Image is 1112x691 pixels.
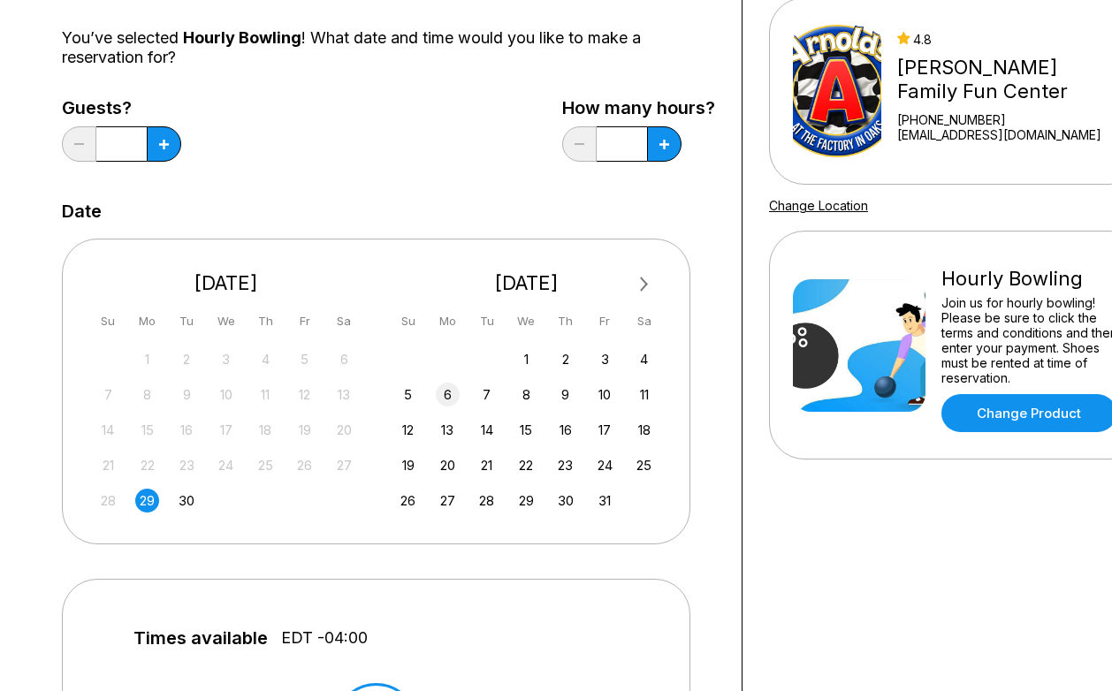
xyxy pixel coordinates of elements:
[135,309,159,333] div: Mo
[175,309,199,333] div: Tu
[332,383,356,406] div: Not available Saturday, September 13th, 2025
[135,347,159,371] div: Not available Monday, September 1st, 2025
[214,418,238,442] div: Not available Wednesday, September 17th, 2025
[175,347,199,371] div: Not available Tuesday, September 2nd, 2025
[396,383,420,406] div: Choose Sunday, October 5th, 2025
[332,418,356,442] div: Not available Saturday, September 20th, 2025
[62,28,715,67] div: You’ve selected ! What date and time would you like to make a reservation for?
[254,347,278,371] div: Not available Thursday, September 4th, 2025
[475,383,499,406] div: Choose Tuesday, October 7th, 2025
[632,347,656,371] div: Choose Saturday, October 4th, 2025
[214,347,238,371] div: Not available Wednesday, September 3rd, 2025
[632,309,656,333] div: Sa
[396,418,420,442] div: Choose Sunday, October 12th, 2025
[553,347,577,371] div: Choose Thursday, October 2nd, 2025
[62,98,181,118] label: Guests?
[135,418,159,442] div: Not available Monday, September 15th, 2025
[89,271,363,295] div: [DATE]
[632,383,656,406] div: Choose Saturday, October 11th, 2025
[62,201,102,221] label: Date
[332,347,356,371] div: Not available Saturday, September 6th, 2025
[553,309,577,333] div: Th
[769,198,868,213] a: Change Location
[135,453,159,477] div: Not available Monday, September 22nd, 2025
[396,453,420,477] div: Choose Sunday, October 19th, 2025
[593,383,617,406] div: Choose Friday, October 10th, 2025
[175,383,199,406] div: Not available Tuesday, September 9th, 2025
[96,453,120,477] div: Not available Sunday, September 21st, 2025
[514,453,538,477] div: Choose Wednesday, October 22nd, 2025
[436,309,460,333] div: Mo
[332,309,356,333] div: Sa
[553,453,577,477] div: Choose Thursday, October 23rd, 2025
[436,489,460,513] div: Choose Monday, October 27th, 2025
[793,25,881,157] img: Arnold's Family Fun Center
[475,453,499,477] div: Choose Tuesday, October 21st, 2025
[96,309,120,333] div: Su
[514,309,538,333] div: We
[632,418,656,442] div: Choose Saturday, October 18th, 2025
[630,270,659,299] button: Next Month
[293,309,316,333] div: Fr
[396,309,420,333] div: Su
[475,309,499,333] div: Tu
[214,453,238,477] div: Not available Wednesday, September 24th, 2025
[293,453,316,477] div: Not available Friday, September 26th, 2025
[96,418,120,442] div: Not available Sunday, September 14th, 2025
[293,418,316,442] div: Not available Friday, September 19th, 2025
[793,279,925,412] img: Hourly Bowling
[436,383,460,406] div: Choose Monday, October 6th, 2025
[593,489,617,513] div: Choose Friday, October 31st, 2025
[293,383,316,406] div: Not available Friday, September 12th, 2025
[133,628,268,648] span: Times available
[593,453,617,477] div: Choose Friday, October 24th, 2025
[394,345,659,513] div: month 2025-10
[254,309,278,333] div: Th
[254,418,278,442] div: Not available Thursday, September 18th, 2025
[135,489,159,513] div: Choose Monday, September 29th, 2025
[514,347,538,371] div: Choose Wednesday, October 1st, 2025
[632,453,656,477] div: Choose Saturday, October 25th, 2025
[436,418,460,442] div: Choose Monday, October 13th, 2025
[475,418,499,442] div: Choose Tuesday, October 14th, 2025
[553,383,577,406] div: Choose Thursday, October 9th, 2025
[214,383,238,406] div: Not available Wednesday, September 10th, 2025
[593,309,617,333] div: Fr
[96,489,120,513] div: Not available Sunday, September 28th, 2025
[175,489,199,513] div: Choose Tuesday, September 30th, 2025
[553,418,577,442] div: Choose Thursday, October 16th, 2025
[281,628,368,648] span: EDT -04:00
[396,489,420,513] div: Choose Sunday, October 26th, 2025
[135,383,159,406] div: Not available Monday, September 8th, 2025
[593,347,617,371] div: Choose Friday, October 3rd, 2025
[183,28,301,47] span: Hourly Bowling
[332,453,356,477] div: Not available Saturday, September 27th, 2025
[94,345,359,513] div: month 2025-09
[293,347,316,371] div: Not available Friday, September 5th, 2025
[175,418,199,442] div: Not available Tuesday, September 16th, 2025
[390,271,664,295] div: [DATE]
[436,453,460,477] div: Choose Monday, October 20th, 2025
[96,383,120,406] div: Not available Sunday, September 7th, 2025
[514,418,538,442] div: Choose Wednesday, October 15th, 2025
[175,453,199,477] div: Not available Tuesday, September 23rd, 2025
[593,418,617,442] div: Choose Friday, October 17th, 2025
[553,489,577,513] div: Choose Thursday, October 30th, 2025
[475,489,499,513] div: Choose Tuesday, October 28th, 2025
[514,489,538,513] div: Choose Wednesday, October 29th, 2025
[562,98,715,118] label: How many hours?
[514,383,538,406] div: Choose Wednesday, October 8th, 2025
[254,383,278,406] div: Not available Thursday, September 11th, 2025
[214,309,238,333] div: We
[254,453,278,477] div: Not available Thursday, September 25th, 2025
